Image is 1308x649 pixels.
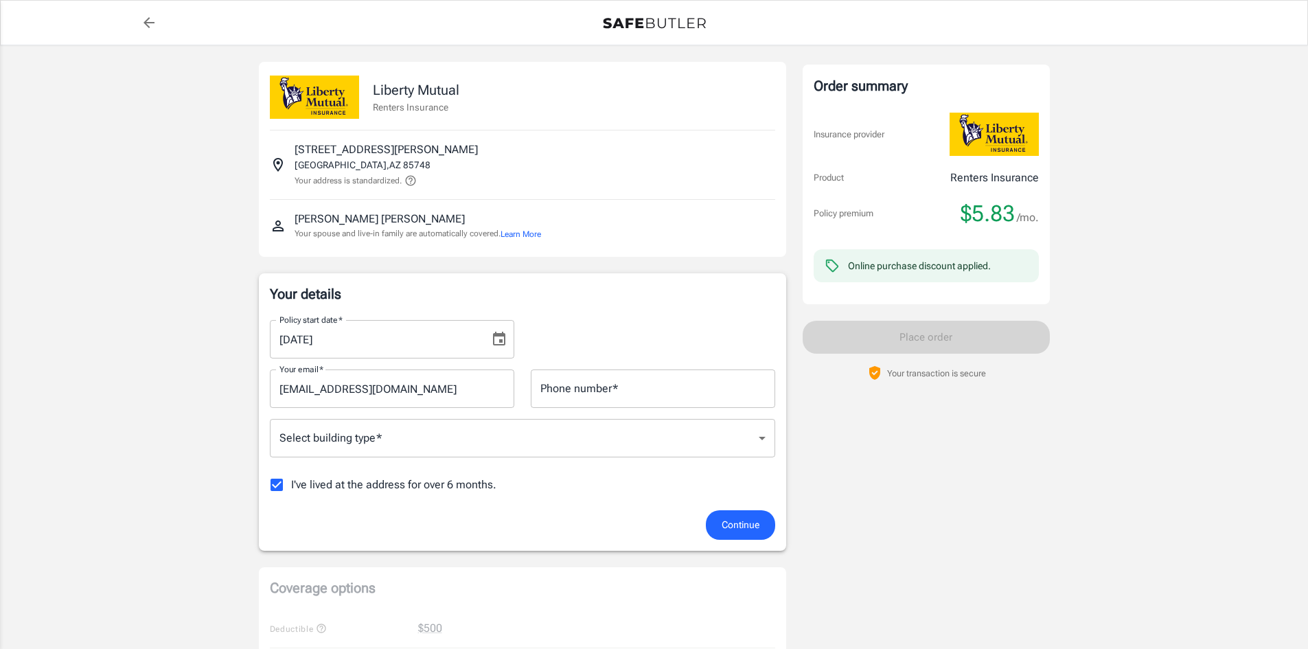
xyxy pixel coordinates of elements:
[270,284,775,304] p: Your details
[950,170,1039,186] p: Renters Insurance
[961,200,1015,227] span: $5.83
[848,259,991,273] div: Online purchase discount applied.
[814,76,1039,96] div: Order summary
[501,228,541,240] button: Learn More
[295,211,465,227] p: [PERSON_NAME] [PERSON_NAME]
[270,76,359,119] img: Liberty Mutual
[887,367,986,380] p: Your transaction is secure
[270,369,514,408] input: Enter email
[603,18,706,29] img: Back to quotes
[373,100,459,114] p: Renters Insurance
[279,314,343,326] label: Policy start date
[295,174,402,187] p: Your address is standardized.
[1017,208,1039,227] span: /mo.
[706,510,775,540] button: Continue
[295,158,431,172] p: [GEOGRAPHIC_DATA] , AZ 85748
[295,141,478,158] p: [STREET_ADDRESS][PERSON_NAME]
[270,157,286,173] svg: Insured address
[295,227,541,240] p: Your spouse and live-in family are automatically covered.
[135,9,163,36] a: back to quotes
[291,477,496,493] span: I've lived at the address for over 6 months.
[814,171,844,185] p: Product
[373,80,459,100] p: Liberty Mutual
[814,207,873,220] p: Policy premium
[950,113,1039,156] img: Liberty Mutual
[279,363,323,375] label: Your email
[531,369,775,408] input: Enter number
[270,218,286,234] svg: Insured person
[814,128,884,141] p: Insurance provider
[485,326,513,353] button: Choose date, selected date is Oct 12, 2025
[722,516,759,534] span: Continue
[270,320,480,358] input: MM/DD/YYYY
